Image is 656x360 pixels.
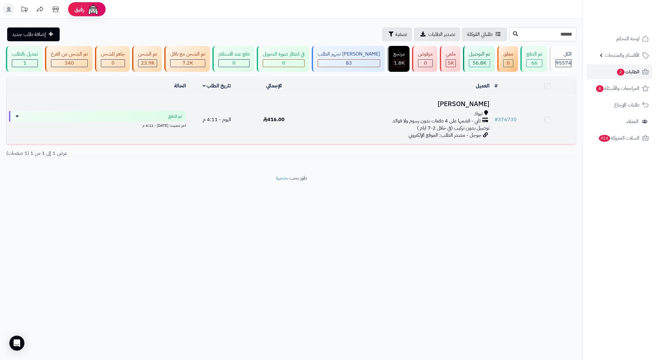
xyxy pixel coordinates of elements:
[548,46,578,72] a: الكل95574
[467,31,493,38] span: طلباتي المُوكلة
[555,51,572,58] div: الكل
[101,51,125,58] div: جاهز للشحن
[311,46,386,72] a: [PERSON_NAME] تجهيز الطلب 83
[418,51,433,58] div: مرفوض
[519,46,548,72] a: تم الدفع 66
[599,135,610,142] span: 414
[218,51,250,58] div: دفع عند الاستلام
[393,51,405,58] div: مرتجع
[446,60,455,67] div: 4985
[182,59,193,67] span: 7.2K
[174,82,186,90] a: الحالة
[494,116,498,123] span: #
[587,97,652,112] a: طلبات الإرجاع
[2,150,291,157] div: عرض 1 إلى 1 من 1 (1 صفحات)
[411,46,439,72] a: مرفوض 0
[596,85,604,92] span: 8
[12,51,38,58] div: تعديل بالطلب
[417,124,490,132] span: توصيل بدون تركيب (في خلال 2-7 ايام )
[219,60,249,67] div: 0
[203,116,231,123] span: اليوم - 4:11 م
[469,60,490,67] div: 56761
[527,60,542,67] div: 66
[462,46,496,72] a: تم التوصيل 56.8K
[203,82,231,90] a: تاريخ الطلب
[170,51,205,58] div: تم الشحن مع ناقل
[131,46,163,72] a: تم الشحن 23.9K
[9,336,24,351] div: Open Intercom Messenger
[44,46,94,72] a: تم الشحن من الفرع 340
[626,117,639,126] span: العملاء
[428,31,455,38] span: تصدير الطلبات
[346,59,352,67] span: 83
[51,51,88,58] div: تم الشحن من الفرع
[382,27,412,41] button: تصفية
[556,59,571,67] span: 95574
[276,174,287,182] a: متجرة
[474,110,483,117] span: تبوك
[473,59,486,67] span: 56.8K
[476,82,490,90] a: العميل
[531,59,538,67] span: 66
[12,60,37,67] div: 1
[409,131,481,139] span: جوجل - مصدر الطلب: الموقع الإلكتروني
[446,51,456,58] div: ملغي
[496,46,519,72] a: معلق 0
[587,31,652,46] a: لوحة التحكم
[598,134,639,142] span: السلات المتروكة
[507,59,510,67] span: 0
[163,46,211,72] a: تم الشحن مع ناقل 7.2K
[616,34,639,43] span: لوحة التحكم
[263,51,305,58] div: في انتظار صورة التحويل
[263,116,285,123] span: 416.00
[65,59,74,67] span: 340
[504,60,513,67] div: 0
[318,60,380,67] div: 83
[318,51,380,58] div: [PERSON_NAME] تجهيز الطلب
[282,59,285,67] span: 0
[392,117,481,125] span: تابي - قسّمها على 4 دفعات بدون رسوم ولا فوائد
[305,101,490,108] h3: [PERSON_NAME]
[12,31,46,38] span: إضافة طلب جديد
[418,60,432,67] div: 0
[5,46,44,72] a: تعديل بالطلب 1
[424,59,427,67] span: 0
[587,81,652,96] a: المراجعات والأسئلة8
[232,59,236,67] span: 0
[526,51,542,58] div: تم الدفع
[263,60,304,67] div: 0
[138,60,157,67] div: 23878
[616,67,639,76] span: الطلبات
[394,60,405,67] div: 1816
[494,116,517,123] a: #376730
[87,3,99,16] img: ai-face.png
[448,59,454,67] span: 5K
[138,51,157,58] div: تم الشحن
[395,31,407,38] span: تصفية
[256,46,311,72] a: في انتظار صورة التحويل 0
[7,27,60,41] a: إضافة طلب جديد
[494,82,498,90] a: #
[439,46,462,72] a: ملغي 5K
[23,59,27,67] span: 1
[112,59,115,67] span: 0
[101,60,125,67] div: 0
[266,82,282,90] a: الإجمالي
[171,60,205,67] div: 7223
[605,51,639,60] span: الأقسام والمنتجات
[462,27,507,41] a: طلباتي المُوكلة
[386,46,411,72] a: مرتجع 1.8K
[587,131,652,145] a: السلات المتروكة414
[587,114,652,129] a: العملاء
[394,59,405,67] span: 1.8K
[414,27,460,41] a: تصدير الطلبات
[503,51,513,58] div: معلق
[94,46,131,72] a: جاهز للشحن 0
[51,60,87,67] div: 340
[595,84,639,93] span: المراجعات والأسئلة
[141,59,155,67] span: 23.9K
[211,46,256,72] a: دفع عند الاستلام 0
[168,113,182,120] span: تم الدفع
[74,6,84,13] span: رفيق
[614,101,639,109] span: طلبات الإرجاع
